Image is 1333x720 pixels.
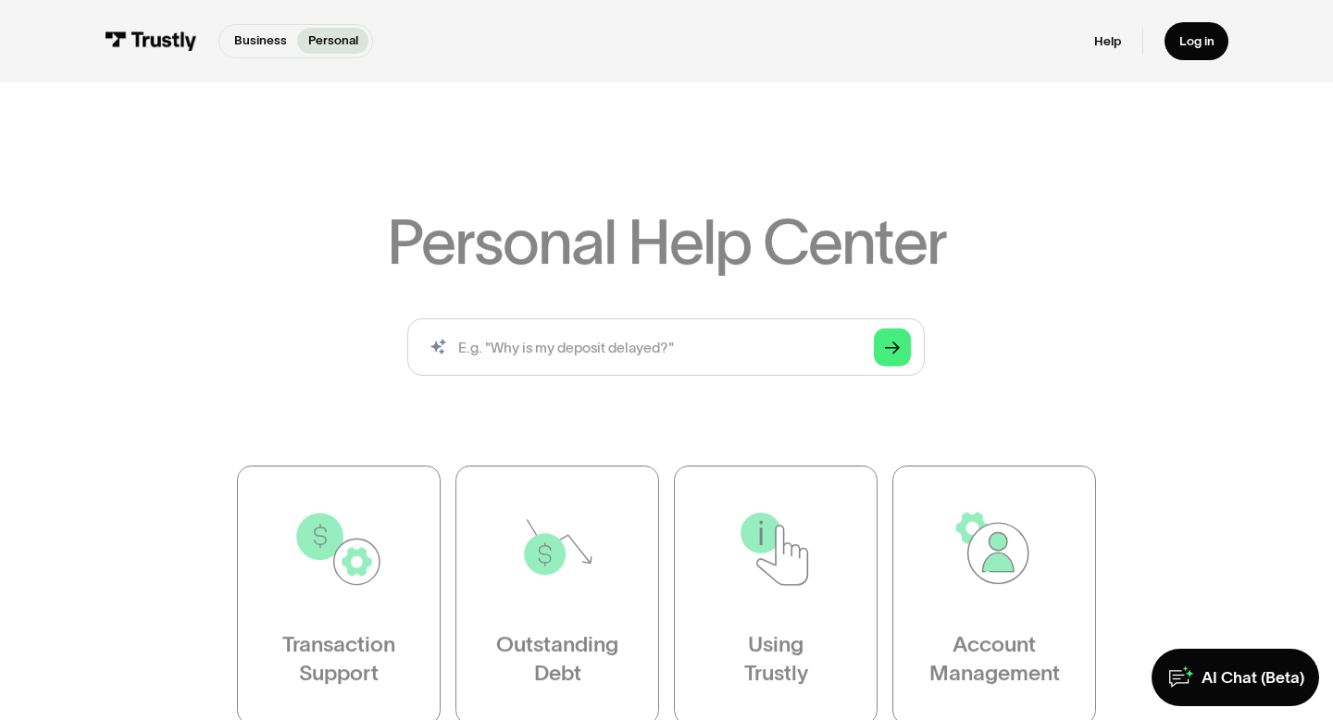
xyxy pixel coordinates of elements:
div: AI Chat (Beta) [1202,667,1304,689]
div: Log in [1179,33,1215,50]
input: search [407,318,925,376]
img: Trustly Logo [105,31,197,51]
div: Account Management [929,631,1060,689]
div: Outstanding Debt [496,631,618,689]
a: Log in [1165,22,1228,60]
p: Business [234,31,287,50]
div: Using Trustly [744,631,808,689]
div: Transaction Support [282,631,395,689]
a: Personal [297,28,368,54]
a: AI Chat (Beta) [1152,649,1318,706]
form: Search [407,318,925,376]
p: Personal [308,31,358,50]
a: Business [223,28,297,54]
h1: Personal Help Center [387,211,946,273]
a: Help [1094,33,1121,50]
